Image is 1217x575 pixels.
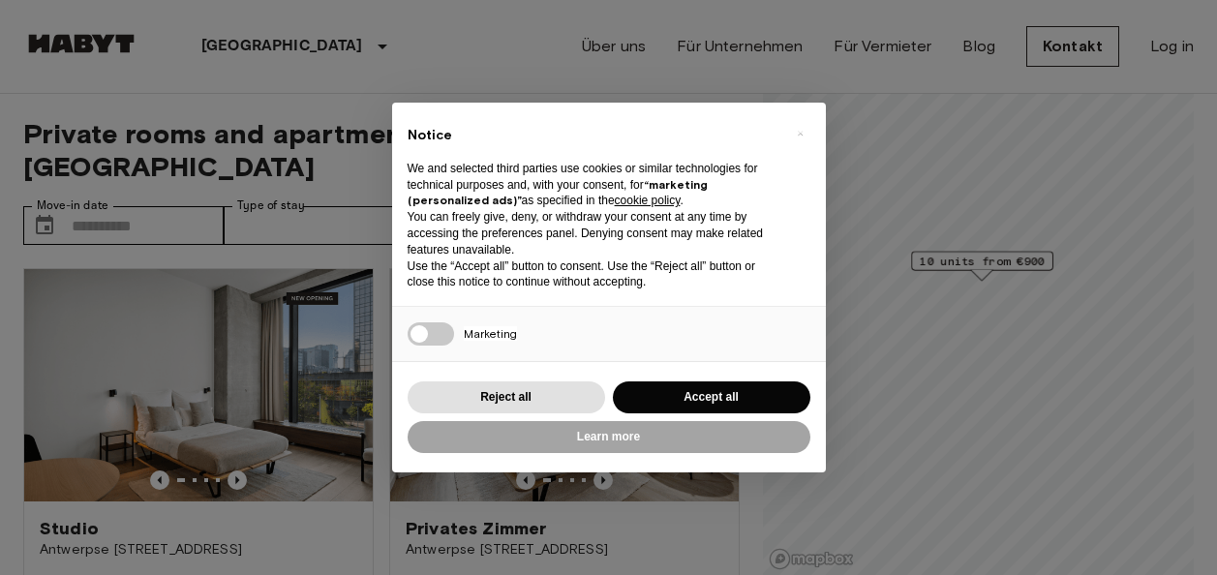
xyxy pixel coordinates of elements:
[408,421,810,453] button: Learn more
[464,326,517,341] span: Marketing
[408,177,708,208] strong: “marketing (personalized ads)”
[408,258,779,291] p: Use the “Accept all” button to consent. Use the “Reject all” button or close this notice to conti...
[615,194,681,207] a: cookie policy
[797,122,804,145] span: ×
[408,161,779,209] p: We and selected third parties use cookies or similar technologies for technical purposes and, wit...
[408,381,605,413] button: Reject all
[613,381,810,413] button: Accept all
[408,209,779,257] p: You can freely give, deny, or withdraw your consent at any time by accessing the preferences pane...
[785,118,816,149] button: Close this notice
[408,126,779,145] h2: Notice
